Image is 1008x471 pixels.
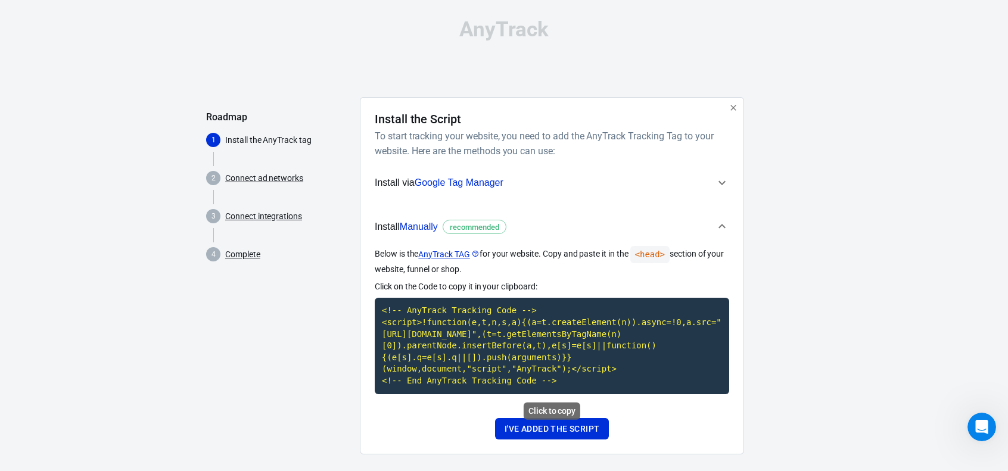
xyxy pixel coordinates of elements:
h5: Roadmap [206,111,350,123]
a: Complete [225,248,260,261]
button: Install viaGoogle Tag Manager [375,168,729,198]
a: Connect integrations [225,210,302,223]
iframe: Intercom live chat [967,413,996,441]
p: Click on the Code to copy it in your clipboard: [375,280,729,293]
span: Manually [400,222,438,232]
button: I've added the script [495,418,609,440]
div: Click to copy [524,403,580,420]
a: Connect ad networks [225,172,303,185]
text: 2 [211,174,216,182]
code: <head> [630,246,670,263]
text: 4 [211,250,216,258]
p: Install the AnyTrack tag [225,134,350,146]
text: 3 [211,212,216,220]
code: Click to copy [375,298,729,394]
a: AnyTrack TAG [418,248,479,261]
h4: Install the Script [375,112,461,126]
span: Google Tag Manager [415,177,503,188]
p: Below is the for your website. Copy and paste it in the section of your website, funnel or shop. [375,246,729,276]
span: Install via [375,175,503,191]
span: recommended [446,222,503,233]
div: AnyTrack [206,19,802,40]
span: Install [375,219,506,235]
h6: To start tracking your website, you need to add the AnyTrack Tracking Tag to your website. Here a... [375,129,724,158]
text: 1 [211,136,216,144]
button: InstallManuallyrecommended [375,207,729,247]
